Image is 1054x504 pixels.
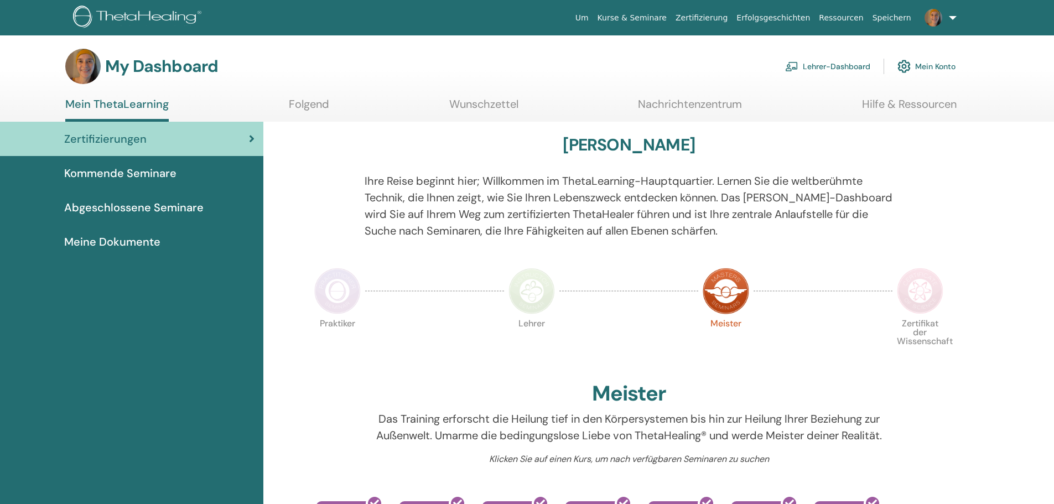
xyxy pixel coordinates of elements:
a: Lehrer-Dashboard [785,54,870,79]
a: Speichern [868,8,916,28]
img: Certificate of Science [897,268,943,314]
h2: Meister [592,381,666,407]
p: Lehrer [508,319,555,366]
img: default.jpg [925,9,942,27]
h3: [PERSON_NAME] [563,135,695,155]
a: Folgend [289,97,329,119]
a: Kurse & Seminare [593,8,671,28]
p: Klicken Sie auf einen Kurs, um nach verfügbaren Seminaren zu suchen [365,453,893,466]
span: Meine Dokumente [64,233,160,250]
a: Hilfe & Ressourcen [862,97,957,119]
p: Ihre Reise beginnt hier; Willkommen im ThetaLearning-Hauptquartier. Lernen Sie die weltberühmte T... [365,173,893,239]
a: Um [571,8,593,28]
span: Zertifizierungen [64,131,147,147]
img: Instructor [508,268,555,314]
span: Kommende Seminare [64,165,176,181]
a: Zertifizierung [671,8,732,28]
img: default.jpg [65,49,101,84]
p: Das Training erforscht die Heilung tief in den Körpersystemen bis hin zur Heilung Ihrer Beziehung... [365,411,893,444]
span: Abgeschlossene Seminare [64,199,204,216]
p: Meister [703,319,749,366]
a: Erfolgsgeschichten [732,8,814,28]
img: cog.svg [897,57,911,76]
h3: My Dashboard [105,56,218,76]
a: Wunschzettel [449,97,518,119]
a: Nachrichtenzentrum [638,97,742,119]
img: chalkboard-teacher.svg [785,61,798,71]
img: Practitioner [314,268,361,314]
a: Ressourcen [814,8,868,28]
img: logo.png [73,6,205,30]
a: Mein ThetaLearning [65,97,169,122]
p: Zertifikat der Wissenschaft [897,319,943,366]
img: Master [703,268,749,314]
a: Mein Konto [897,54,956,79]
p: Praktiker [314,319,361,366]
